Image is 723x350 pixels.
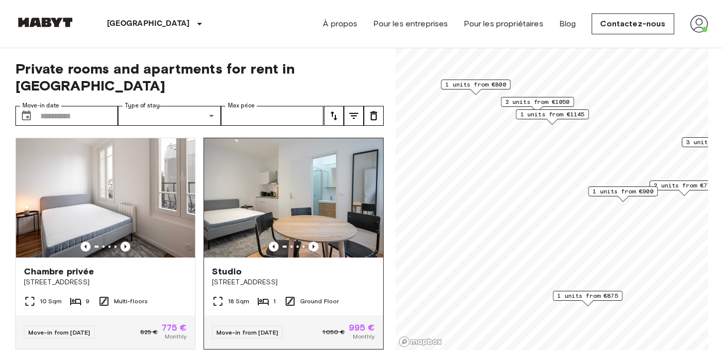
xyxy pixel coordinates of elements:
[309,242,318,252] button: Previous image
[505,97,569,106] span: 2 units from €1050
[22,101,59,110] label: Move-in date
[344,106,364,126] button: tune
[40,297,62,306] span: 10 Sqm
[553,291,622,306] div: Map marker
[323,18,357,30] a: À propos
[520,110,584,119] span: 1 units from €1145
[441,80,511,95] div: Map marker
[204,138,384,350] a: Marketing picture of unit FR-18-004-002-01Previous imagePrevious imageStudio[STREET_ADDRESS]18 Sq...
[364,106,384,126] button: tune
[349,323,375,332] span: 995 €
[228,297,250,306] span: 18 Sqm
[86,297,90,306] span: 9
[24,277,187,287] span: [STREET_ADDRESS]
[162,323,187,332] span: 775 €
[125,101,160,110] label: Type of stay
[273,297,276,306] span: 1
[690,15,708,33] img: avatar
[300,297,339,306] span: Ground Floor
[654,181,715,190] span: 2 units from €775
[107,18,190,30] p: [GEOGRAPHIC_DATA]
[228,101,255,110] label: Max price
[322,328,345,337] span: 1 050 €
[28,329,91,336] span: Move-in from [DATE]
[592,13,674,34] a: Contactez-nous
[15,17,75,27] img: Habyt
[445,80,506,89] span: 1 units from €800
[588,186,658,202] div: Map marker
[216,329,279,336] span: Move-in from [DATE]
[593,187,653,196] span: 1 units from €900
[120,242,130,252] button: Previous image
[16,138,195,258] img: Marketing picture of unit FR-18-004-001-04
[24,265,95,277] span: Chambre privée
[212,265,242,277] span: Studio
[353,332,375,341] span: Monthly
[516,109,589,125] div: Map marker
[16,106,36,126] button: Choose date
[649,180,719,196] div: Map marker
[559,18,576,30] a: Blog
[81,242,91,252] button: Previous image
[165,332,187,341] span: Monthly
[114,297,148,306] span: Multi-floors
[15,138,196,350] a: Marketing picture of unit FR-18-004-001-04Previous imagePrevious imageChambre privée[STREET_ADDRE...
[204,138,383,258] img: Marketing picture of unit FR-18-004-002-01
[140,328,158,337] span: 825 €
[557,291,618,300] span: 1 units from €875
[373,18,448,30] a: Pour les entreprises
[212,277,375,287] span: [STREET_ADDRESS]
[501,97,574,112] div: Map marker
[464,18,543,30] a: Pour les propriétaires
[15,60,384,94] span: Private rooms and apartments for rent in [GEOGRAPHIC_DATA]
[269,242,279,252] button: Previous image
[324,106,344,126] button: tune
[399,336,442,348] a: Mapbox logo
